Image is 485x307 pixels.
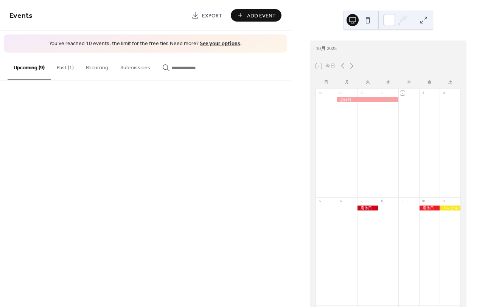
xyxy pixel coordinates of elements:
div: 水 [378,75,399,89]
div: 28 [318,91,322,95]
div: 土 [440,75,460,89]
span: Export [202,12,222,20]
div: 10月 2025 [310,41,466,57]
div: 1 [380,91,384,95]
div: 店休日 [419,206,440,210]
button: Submissions [114,53,156,79]
div: 日 [316,75,337,89]
button: Recurring [80,53,114,79]
div: 7 [359,199,364,203]
div: 29 [339,91,343,95]
span: Events [9,8,33,23]
span: You've reached 10 events, the limit for the free tier. Need more? . [11,40,280,48]
a: See your options [200,39,240,49]
div: 木 [398,75,419,89]
div: 11 [441,199,446,203]
div: Akkiグループ展 [440,206,460,210]
button: Past (1) [51,53,80,79]
div: 4 [441,91,446,95]
div: 3 [421,91,426,95]
button: Upcoming (9) [8,53,51,80]
div: 金 [419,75,440,89]
div: 店休日 [337,97,399,102]
div: 8 [380,199,384,203]
div: 30 [359,91,364,95]
div: 月 [337,75,358,89]
div: 店休日 [357,206,378,210]
a: Export [186,9,228,22]
div: 9 [400,199,405,203]
div: 6 [339,199,343,203]
div: 5 [318,199,322,203]
div: 2 [400,91,405,95]
div: 火 [357,75,378,89]
div: 10 [421,199,426,203]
